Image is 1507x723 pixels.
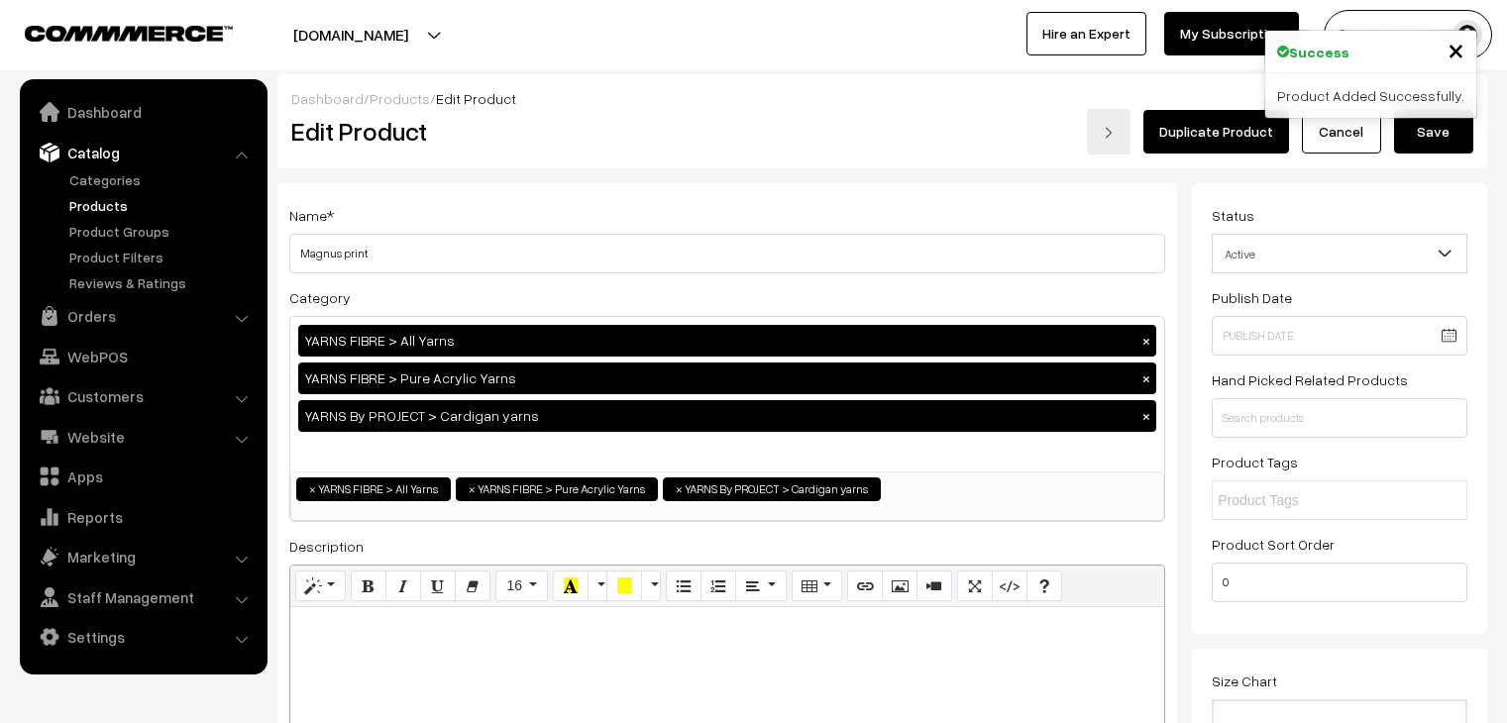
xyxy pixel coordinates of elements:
button: × [1137,332,1155,350]
span: × [676,480,683,498]
button: More Color [588,570,607,602]
a: Duplicate Product [1143,110,1289,154]
a: WebPOS [25,339,261,374]
a: Staff Management [25,579,261,615]
button: Close [1448,35,1464,64]
input: Publish Date [1212,316,1467,356]
a: Products [370,90,430,107]
label: Description [289,536,364,557]
a: My Subscription [1164,12,1299,55]
a: Product Filters [64,247,261,267]
a: Settings [25,619,261,655]
strong: Success [1289,42,1349,62]
input: Search products [1212,398,1467,438]
a: Products [64,195,261,216]
span: Edit Product [436,90,516,107]
label: Product Sort Order [1212,534,1335,555]
button: Underline (CTRL+U) [420,570,456,602]
a: Apps [25,459,261,494]
span: × [469,480,476,498]
a: Customers [25,378,261,414]
a: Dashboard [291,90,364,107]
a: Orders [25,298,261,334]
div: Product Added Successfully. [1265,73,1476,118]
span: × [1448,31,1464,67]
a: Reviews & Ratings [64,272,261,293]
button: Font Size [495,570,548,602]
input: Product Tags [1218,490,1391,511]
button: Background Color [606,570,642,602]
button: × [1137,369,1155,387]
a: Product Groups [64,221,261,242]
li: YARNS By PROJECT > Cardigan yarns [663,477,881,501]
a: Cancel [1302,110,1381,154]
div: YARNS FIBRE > All Yarns [298,325,1156,357]
button: [PERSON_NAME]… [1324,10,1492,59]
li: YARNS FIBRE > Pure Acrylic Yarns [456,477,658,501]
button: Help [1026,570,1062,602]
button: Italic (CTRL+I) [385,570,421,602]
img: user [1453,20,1482,50]
button: Table [792,570,842,602]
label: Name [289,205,334,226]
a: COMMMERCE [25,20,198,44]
button: Unordered list (CTRL+SHIFT+NUM7) [666,570,701,602]
button: Recent Color [553,570,589,602]
label: Status [1212,205,1254,226]
label: Category [289,287,351,308]
button: Full Screen [957,570,993,602]
button: Picture [882,570,917,602]
span: Active [1213,237,1466,271]
a: Website [25,419,261,455]
a: Dashboard [25,94,261,130]
span: 16 [506,577,522,593]
label: Product Tags [1212,452,1298,472]
button: Paragraph [735,570,786,602]
button: [DOMAIN_NAME] [224,10,478,59]
input: Name [289,234,1165,273]
button: × [1137,407,1155,425]
button: Video [916,570,952,602]
button: Style [295,570,346,602]
span: × [309,480,316,498]
button: Link (CTRL+K) [847,570,883,602]
input: Enter Number [1212,563,1467,602]
h2: Edit Product [291,116,767,147]
label: Publish Date [1212,287,1292,308]
a: Hire an Expert [1026,12,1146,55]
a: Catalog [25,135,261,170]
a: Reports [25,499,261,535]
label: Hand Picked Related Products [1212,369,1408,390]
img: COMMMERCE [25,26,233,41]
div: / / [291,88,1473,109]
a: Categories [64,169,261,190]
div: YARNS By PROJECT > Cardigan yarns [298,400,1156,432]
button: Save [1394,110,1473,154]
button: Code View [992,570,1027,602]
li: YARNS FIBRE > All Yarns [296,477,451,501]
a: Marketing [25,539,261,574]
button: Ordered list (CTRL+SHIFT+NUM8) [700,570,736,602]
button: More Color [641,570,661,602]
button: Bold (CTRL+B) [351,570,386,602]
label: Size Chart [1212,671,1277,691]
button: Remove Font Style (CTRL+\) [455,570,490,602]
img: right-arrow.png [1103,127,1115,139]
div: YARNS FIBRE > Pure Acrylic Yarns [298,362,1156,394]
span: Active [1212,234,1467,273]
